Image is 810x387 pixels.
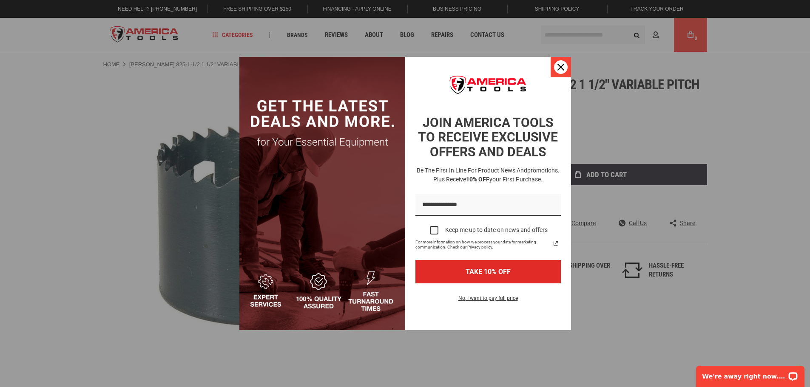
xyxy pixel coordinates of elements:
[551,57,571,77] button: Close
[466,176,489,183] strong: 10% OFF
[415,194,561,216] input: Email field
[418,115,558,159] strong: JOIN AMERICA TOOLS TO RECEIVE EXCLUSIVE OFFERS AND DEALS
[551,238,561,249] a: Read our Privacy Policy
[415,260,561,283] button: TAKE 10% OFF
[445,226,548,234] div: Keep me up to date on news and offers
[414,166,563,184] h3: Be the first in line for product news and
[551,238,561,249] svg: link icon
[452,294,525,308] button: No, I want to pay full price
[557,64,564,71] svg: close icon
[691,360,810,387] iframe: LiveChat chat widget
[415,240,551,250] span: For more information on how we process your data for marketing communication. Check our Privacy p...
